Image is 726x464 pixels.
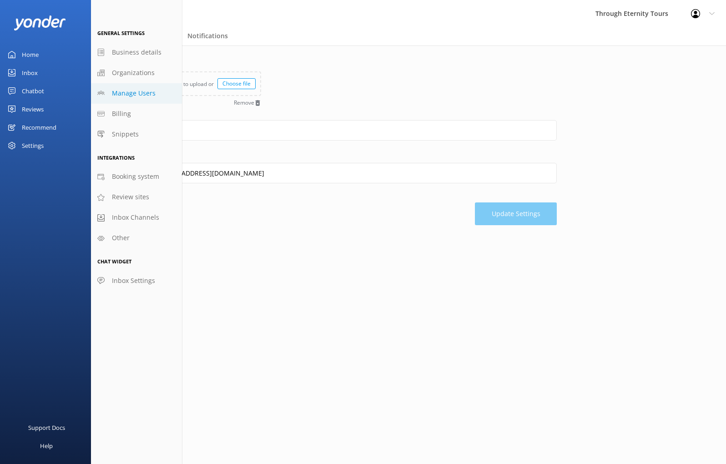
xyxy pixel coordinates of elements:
span: General Settings [97,30,145,36]
span: Inbox Channels [112,212,159,222]
a: Snippets [91,124,182,145]
span: Integrations [97,154,135,161]
a: Inbox Channels [91,207,182,228]
div: Settings [22,136,44,155]
a: Business details [91,42,182,63]
a: Review sites [91,187,182,207]
span: Business details [112,47,161,57]
a: Billing [91,104,182,124]
a: Inbox Settings [91,271,182,291]
div: Reviews [22,100,44,118]
span: Billing [112,109,131,119]
div: Choose file [217,78,256,89]
span: Manage Users [112,88,156,98]
span: Chat Widget [97,258,131,265]
span: Booking system [112,171,159,182]
a: Organizations [91,63,182,83]
span: Remove [234,100,254,106]
div: Chatbot [22,82,44,100]
img: yonder-white-logo.png [14,15,66,30]
div: Recommend [22,118,56,136]
span: Inbox Settings [112,276,155,286]
span: Notifications [187,31,228,40]
div: Inbox [22,64,38,82]
a: Other [91,228,182,248]
span: Snippets [112,129,139,139]
span: Review sites [112,192,149,202]
button: Remove [234,100,261,106]
span: Organizations [112,68,155,78]
a: Manage Users [91,83,182,104]
div: Home [22,45,39,64]
div: Support Docs [28,419,65,437]
label: Email address [102,151,557,161]
a: Booking system [91,166,182,187]
label: Name [102,107,557,117]
span: Other [112,233,130,243]
div: Help [40,437,53,455]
